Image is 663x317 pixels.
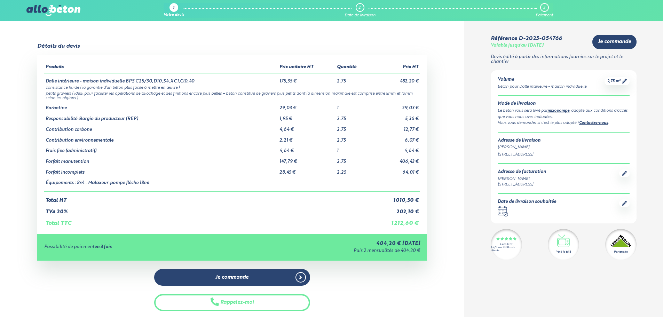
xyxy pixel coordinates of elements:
th: Prix unitaire HT [278,62,336,73]
td: Forfait Incomplets [44,165,278,175]
td: 406,43 € [371,154,420,165]
td: 1 212,60 € [371,215,420,227]
td: 4,64 € [278,122,336,133]
div: [PERSON_NAME] [498,144,630,150]
img: allobéton [26,5,80,16]
div: Le béton vous sera livré par , adapté aux conditions d'accès que vous nous avez indiquées. [498,108,630,120]
a: 1 Votre devis [164,3,184,18]
span: Je commande [215,275,248,280]
td: petits graviers ( idéal pour faciliter les opérations de talochage et des finitions encore plus b... [44,90,420,101]
td: 1 [336,100,371,111]
div: Paiement [536,13,553,18]
div: Puis 2 mensualités de 404,20 € [234,248,420,254]
iframe: Help widget launcher [601,290,655,309]
td: 12,77 € [371,122,420,133]
td: 6,07 € [371,133,420,143]
div: 404,20 € [DATE] [234,241,420,247]
td: 2.75 [336,122,371,133]
td: Total HT [44,192,371,204]
td: Responsabilité élargie du producteur (REP) [44,111,278,122]
div: [PERSON_NAME] [498,176,546,182]
button: Rappelez-moi [154,294,310,311]
td: 29,03 € [278,100,336,111]
td: Contribution environnementale [44,133,278,143]
div: Excellent [500,243,512,246]
div: Détails du devis [37,43,80,49]
td: 202,10 € [371,204,420,215]
div: 1 [173,6,174,10]
div: Votre devis [164,13,184,18]
td: 2.75 [336,133,371,143]
div: Vous vous demandez si c’est le plus adapté ? . [498,120,630,126]
td: Frais fixe (administratif) [44,143,278,154]
div: Valable jusqu'au [DATE] [491,43,544,48]
div: Volume [498,77,586,82]
p: Devis édité à partir des informations fournies sur le projet et le chantier [491,55,637,65]
div: Possibilité de paiement [44,245,234,250]
td: TVA 20% [44,204,371,215]
td: 5,36 € [371,111,420,122]
td: Total TTC [44,215,371,227]
td: 4,64 € [278,143,336,154]
td: Contribution carbone [44,122,278,133]
div: 2 [358,6,361,10]
div: Référence D-2025-054766 [491,35,562,42]
td: consistance fluide ( la garantie d’un béton plus facile à mettre en œuvre ) [44,84,420,90]
td: 1 [336,143,371,154]
th: Produits [44,62,278,73]
td: 2.25 [336,165,371,175]
td: Dalle intérieure - maison individuelle BPS C25/30,D10,S4,XC1,Cl0,40 [44,73,278,84]
a: Je commande [154,269,310,286]
div: Mode de livraison [498,101,630,106]
a: Contactez-nous [579,121,608,125]
div: Vu à la télé [556,250,571,254]
td: 2,21 € [278,133,336,143]
a: 3 Paiement [536,3,553,18]
a: 2 Date de livraison [345,3,376,18]
a: Je commande [592,35,637,49]
div: Partenaire [614,250,628,254]
th: Quantité [336,62,371,73]
td: 2.75 [336,111,371,122]
td: 482,20 € [371,73,420,84]
span: Je commande [598,39,631,45]
div: [STREET_ADDRESS] [498,152,630,158]
td: Forfait manutention [44,154,278,165]
td: 175,35 € [278,73,336,84]
div: 3 [543,6,545,10]
div: [STREET_ADDRESS] [498,182,546,188]
td: 2.75 [336,73,371,84]
div: Date de livraison [345,13,376,18]
td: Équipements : 8x4 - Malaxeur-pompe flèche 18ml [44,175,278,192]
td: 147,79 € [278,154,336,165]
td: 64,01 € [371,165,420,175]
div: 4.7/5 sur 2300 avis clients [491,246,522,252]
div: Date de livraison souhaitée [498,199,556,205]
a: mixopompe [547,109,569,113]
th: Prix HT [371,62,420,73]
div: Adresse de facturation [498,169,546,175]
td: 29,03 € [371,100,420,111]
td: Barbotine [44,100,278,111]
div: Adresse de livraison [498,138,630,143]
strong: en 3 fois [94,245,112,249]
td: 2.75 [336,154,371,165]
td: 1,95 € [278,111,336,122]
td: 28,45 € [278,165,336,175]
td: 4,64 € [371,143,420,154]
div: Béton pour Dalle intérieure - maison individuelle [498,84,586,90]
td: 1 010,50 € [371,192,420,204]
